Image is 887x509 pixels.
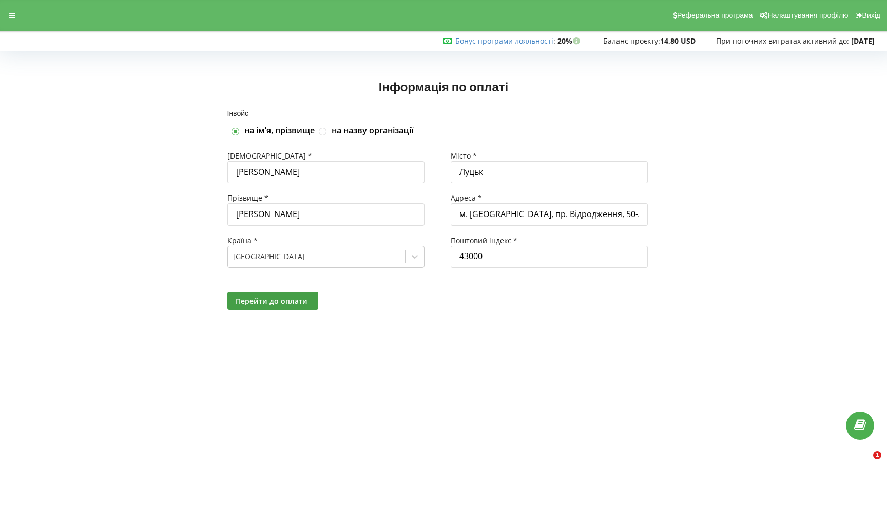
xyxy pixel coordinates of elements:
[227,151,312,161] span: [DEMOGRAPHIC_DATA] *
[244,125,315,136] label: на імʼя, прізвище
[852,451,877,476] iframe: Intercom live chat
[455,36,555,46] span: :
[716,36,849,46] span: При поточних витратах активний до:
[451,236,517,245] span: Поштовий індекс *
[557,36,583,46] strong: 20%
[851,36,875,46] strong: [DATE]
[227,236,258,245] span: Країна *
[332,125,413,136] label: на назву організації
[379,79,508,94] span: Інформація по оплаті
[451,151,477,161] span: Місто *
[660,36,696,46] strong: 14,80 USD
[677,11,753,19] span: Реферальна програма
[451,193,482,203] span: Адреса *
[227,109,249,118] span: Інвойс
[227,193,268,203] span: Прізвище *
[227,292,318,310] button: Перейти до оплати
[767,11,848,19] span: Налаштування профілю
[236,296,307,306] span: Перейти до оплати
[873,451,881,459] span: 1
[862,11,880,19] span: Вихід
[455,36,553,46] a: Бонус програми лояльності
[603,36,660,46] span: Баланс проєкту:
